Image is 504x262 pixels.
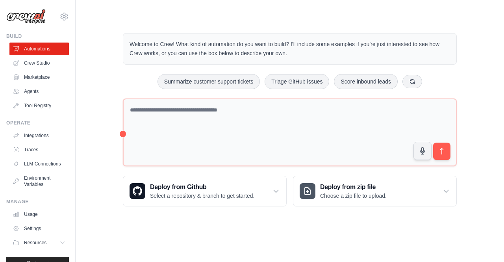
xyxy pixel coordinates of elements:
[6,9,46,24] img: Logo
[6,120,69,126] div: Operate
[9,172,69,191] a: Environment Variables
[9,236,69,249] button: Resources
[9,158,69,170] a: LLM Connections
[320,192,387,200] p: Choose a zip file to upload.
[9,208,69,221] a: Usage
[150,192,254,200] p: Select a repository & branch to get started.
[320,182,387,192] h3: Deploy from zip file
[150,182,254,192] h3: Deploy from Github
[9,129,69,142] a: Integrations
[9,222,69,235] a: Settings
[265,74,329,89] button: Triage GitHub issues
[9,71,69,84] a: Marketplace
[9,99,69,112] a: Tool Registry
[9,57,69,69] a: Crew Studio
[6,199,69,205] div: Manage
[9,143,69,156] a: Traces
[9,43,69,55] a: Automations
[334,74,398,89] button: Score inbound leads
[157,74,260,89] button: Summarize customer support tickets
[24,240,46,246] span: Resources
[6,33,69,39] div: Build
[9,85,69,98] a: Agents
[130,40,450,58] p: Welcome to Crew! What kind of automation do you want to build? I'll include some examples if you'...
